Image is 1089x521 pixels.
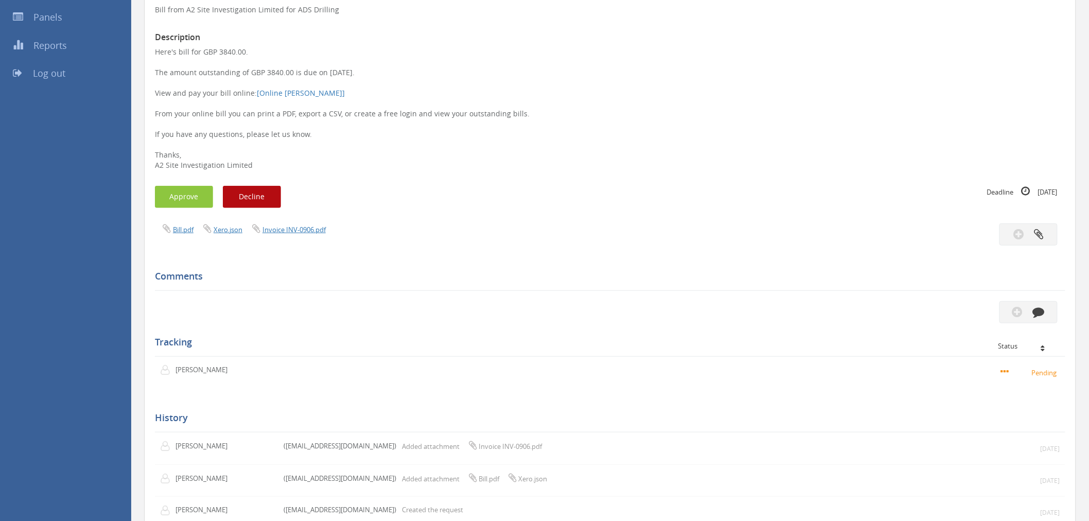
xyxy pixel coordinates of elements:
img: user-icon.png [160,441,175,451]
span: Bill.pdf [479,474,499,483]
p: ([EMAIL_ADDRESS][DOMAIN_NAME]) [284,441,396,451]
small: Pending [1001,367,1060,378]
small: [DATE] [1041,476,1060,485]
div: Status [998,342,1058,350]
a: Bill.pdf [173,225,194,234]
a: Xero.json [214,225,242,234]
small: [DATE] [1041,444,1060,453]
p: [PERSON_NAME] [175,474,235,483]
span: Reports [33,39,67,51]
button: Approve [155,186,213,208]
small: Deadline [DATE] [987,186,1058,197]
span: Log out [33,67,65,79]
img: user-icon.png [160,474,175,484]
span: Xero.json [518,474,547,483]
p: ([EMAIL_ADDRESS][DOMAIN_NAME]) [284,505,396,515]
img: user-icon.png [160,506,175,516]
img: user-icon.png [160,365,175,375]
a: [Online [PERSON_NAME]] [257,88,345,98]
p: Here's bill for GBP 3840.00. The amount outstanding of GBP 3840.00 is due on [DATE]. View and pay... [155,47,1065,170]
p: [PERSON_NAME] [175,441,235,451]
small: [DATE] [1041,508,1060,517]
p: [PERSON_NAME] [175,505,235,515]
h5: Comments [155,271,1058,282]
a: Invoice INV-0906.pdf [262,225,326,234]
span: Invoice INV-0906.pdf [479,442,542,451]
p: Created the request [402,505,463,515]
p: Added attachment [402,473,547,484]
span: Panels [33,11,62,23]
h5: Tracking [155,337,1058,348]
h3: Description [155,33,1065,42]
p: [PERSON_NAME] [175,365,235,375]
button: Decline [223,186,281,208]
h5: History [155,413,1058,423]
p: ([EMAIL_ADDRESS][DOMAIN_NAME]) [284,474,396,483]
p: Added attachment [402,440,542,451]
p: Bill from A2 Site Investigation Limited for ADS Drilling [155,5,1065,15]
